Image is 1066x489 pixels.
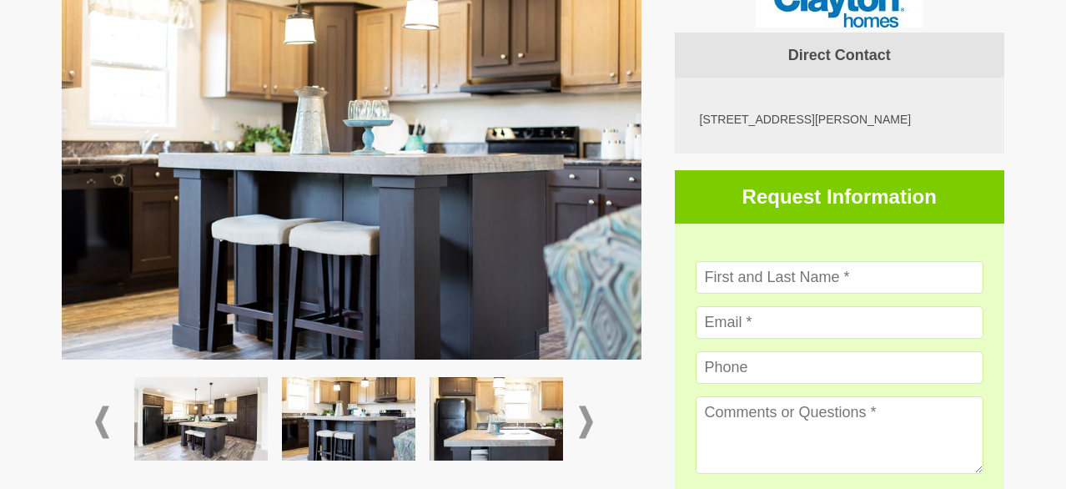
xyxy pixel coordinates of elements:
input: Email * [696,306,984,339]
div: [STREET_ADDRESS][PERSON_NAME] [700,111,980,129]
input: Phone [696,351,984,384]
input: First and Last Name * [696,261,984,294]
h4: Direct Contact [675,33,1005,78]
h3: Request Information [675,170,1005,224]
